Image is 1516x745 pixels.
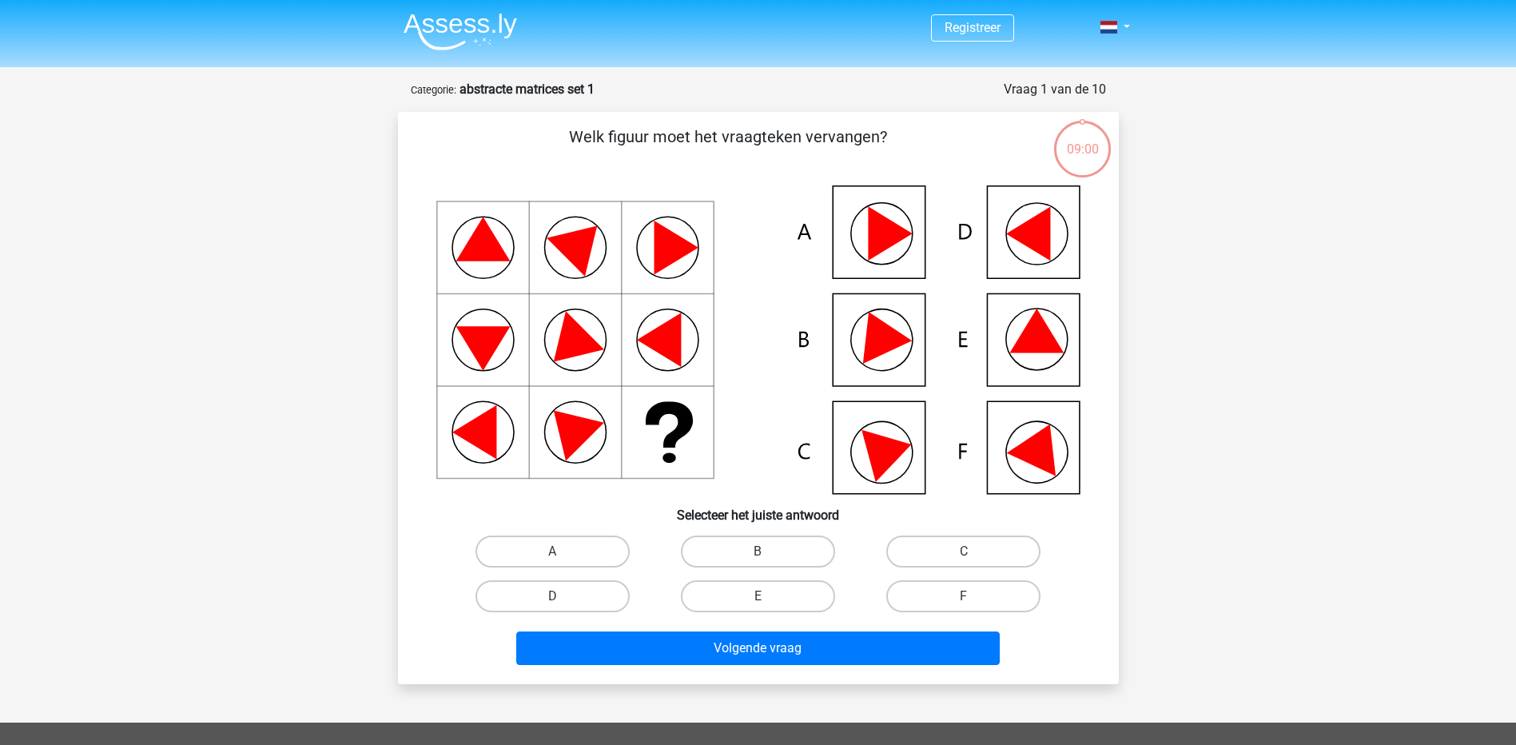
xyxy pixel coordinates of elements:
[424,495,1093,523] h6: Selecteer het juiste antwoord
[460,82,595,97] strong: abstracte matrices set 1
[424,125,1033,173] p: Welk figuur moet het vraagteken vervangen?
[475,580,630,612] label: D
[886,580,1041,612] label: F
[475,536,630,568] label: A
[516,631,1000,665] button: Volgende vraag
[681,536,835,568] label: B
[681,580,835,612] label: E
[404,13,517,50] img: Assessly
[1052,119,1112,159] div: 09:00
[886,536,1041,568] label: C
[411,84,456,96] small: Categorie:
[1004,80,1106,99] div: Vraag 1 van de 10
[945,20,1001,35] a: Registreer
